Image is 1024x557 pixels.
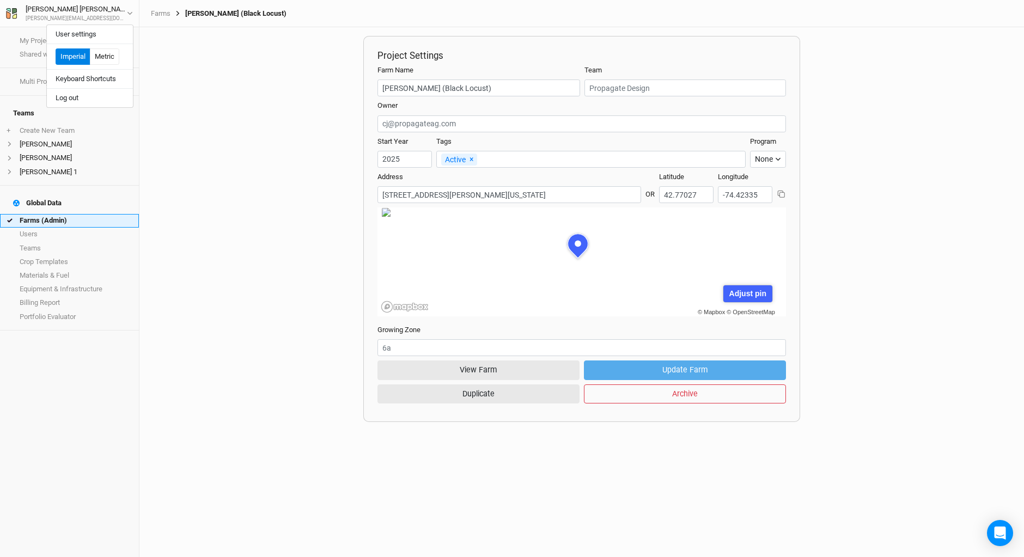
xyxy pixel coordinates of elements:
div: Adjust pin [723,285,772,302]
label: Address [377,172,403,182]
input: Latitude [659,186,714,203]
span: × [470,155,473,163]
h4: Teams [7,102,132,124]
button: Metric [90,48,119,65]
label: Growing Zone [377,325,420,335]
button: None [750,151,786,168]
label: Latitude [659,172,684,182]
div: [PERSON_NAME][EMAIL_ADDRESS][DOMAIN_NAME] [26,15,127,23]
input: 6a [377,339,786,356]
a: © Mapbox [698,309,725,315]
h2: Project Settings [377,50,786,61]
button: View Farm [377,360,580,380]
a: Farms [151,9,170,18]
div: Open Intercom Messenger [987,520,1013,546]
label: Longitude [718,172,748,182]
div: [PERSON_NAME] [PERSON_NAME] [26,4,127,15]
button: User settings [47,27,133,41]
button: Update Farm [584,360,786,380]
label: Program [750,137,776,146]
input: Project/Farm Name [377,79,580,96]
div: Active [441,154,477,166]
button: Copy [777,189,786,199]
div: None [755,154,773,165]
span: + [7,126,10,135]
button: Archive [584,384,786,403]
div: Global Data [13,199,62,207]
div: [PERSON_NAME] (Black Locust) [170,9,287,18]
input: Start Year [377,151,432,168]
div: OR [645,181,655,199]
input: Propagate Design [584,79,786,96]
label: Tags [436,137,452,146]
button: Imperial [56,48,90,65]
button: Keyboard Shortcuts [47,72,133,86]
button: Remove [466,152,477,166]
input: Address (123 James St...) [377,186,641,203]
button: Duplicate [377,384,580,403]
label: Farm Name [377,65,413,75]
button: Log out [47,91,133,105]
a: Mapbox logo [381,301,429,313]
input: Longitude [718,186,772,203]
input: cj@propagateag.com [377,115,786,132]
a: © OpenStreetMap [727,309,775,315]
label: Owner [377,101,398,111]
label: Start Year [377,137,408,146]
button: [PERSON_NAME] [PERSON_NAME][PERSON_NAME][EMAIL_ADDRESS][DOMAIN_NAME] [5,3,133,23]
label: Team [584,65,602,75]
